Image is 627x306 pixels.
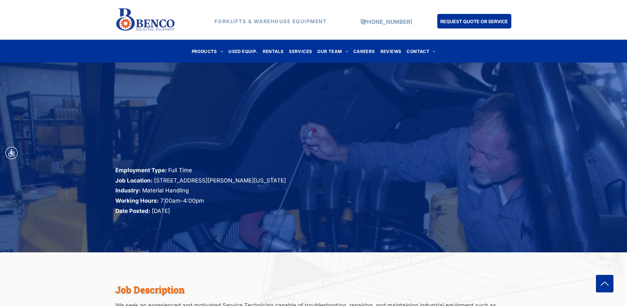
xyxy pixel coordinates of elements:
a: RENTALS [260,47,287,56]
a: REQUEST QUOTE OR SERVICE [437,14,511,28]
span: [DATE] [152,208,170,214]
span: 7:00am-4:00pm [160,197,204,204]
span: [STREET_ADDRESS][PERSON_NAME][US_STATE] [154,177,286,184]
a: [PHONE_NUMBER] [361,19,412,25]
span: Date Posted: [115,208,150,214]
a: OUR TEAM [315,47,351,56]
span: Working Hours: [115,197,159,204]
strong: FORKLIFTS & WAREHOUSE EQUIPMENT [215,18,327,25]
span: Material Handling [142,187,189,194]
span: REQUEST QUOTE OR SERVICE [440,15,508,27]
span: Job Location: [115,177,153,184]
span: Industry: [115,187,141,194]
span: Employment Type: [115,167,167,174]
a: PRODUCTS [189,47,226,56]
a: CAREERS [351,47,378,56]
a: CONTACT [404,47,438,56]
a: SERVICES [286,47,315,56]
a: USED EQUIP. [226,47,260,56]
span: Full Time [168,167,192,174]
span: Job Description [115,283,185,296]
a: REVIEWS [378,47,404,56]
